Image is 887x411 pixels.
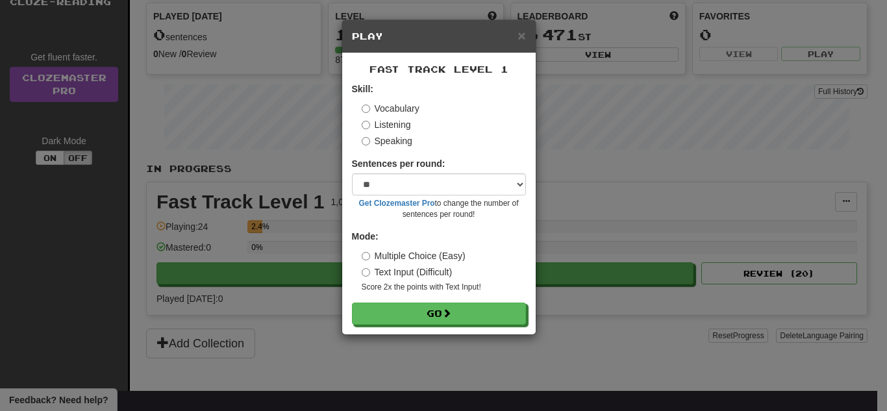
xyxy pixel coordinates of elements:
button: Go [352,303,526,325]
label: Vocabulary [362,102,419,115]
small: Score 2x the points with Text Input ! [362,282,526,293]
strong: Skill: [352,84,373,94]
input: Multiple Choice (Easy) [362,252,370,260]
label: Listening [362,118,411,131]
label: Text Input (Difficult) [362,266,453,279]
label: Multiple Choice (Easy) [362,249,466,262]
strong: Mode: [352,231,379,242]
button: Close [518,29,525,42]
a: Get Clozemaster Pro [359,199,435,208]
input: Listening [362,121,370,129]
input: Text Input (Difficult) [362,268,370,277]
span: × [518,28,525,43]
input: Vocabulary [362,105,370,113]
span: Fast Track Level 1 [369,64,508,75]
label: Speaking [362,134,412,147]
input: Speaking [362,137,370,145]
label: Sentences per round: [352,157,445,170]
h5: Play [352,30,526,43]
small: to change the number of sentences per round! [352,198,526,220]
